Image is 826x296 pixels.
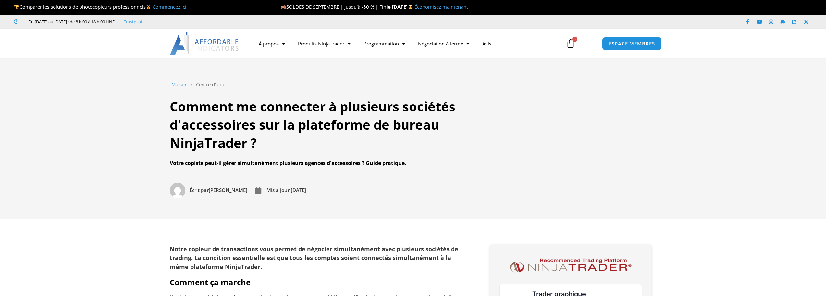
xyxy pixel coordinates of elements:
font: / [191,81,193,88]
font: Comment me connecter à plusieurs sociétés d'accessoires sur la plateforme de bureau NinjaTrader ? [170,97,455,152]
font: Notre copieur de transactions vous permet de négocier simultanément avec plusieurs sociétés de tr... [170,245,458,271]
a: Commencez ici [153,4,186,10]
font: Négociation à terme [418,40,463,47]
font: Mis à jour [266,187,290,193]
a: À propos [252,36,291,51]
a: Trustpilot [124,19,142,25]
font: Comment ça marche [170,277,251,288]
font: ESPACE MEMBRES [609,40,655,47]
font: le [DATE] [386,4,408,10]
font: SOLDES DE SEPTEMBRE | Jusqu'à -50 % | Fin [286,4,386,10]
img: 🏆 [14,5,19,9]
a: ESPACE MEMBRES [602,37,662,50]
nav: Menu [252,36,559,51]
img: ⌛ [408,5,413,9]
img: 🍂 [281,5,286,9]
font: Centre d'aide [196,81,225,88]
font: 0 [574,37,576,41]
font: Votre copiste peut-il gérer simultanément plusieurs agences d'accessoires ? Guide pratique. [170,160,406,167]
font: Comparer les solutions de photocopieurs professionnels [19,4,146,10]
font: Programmation [364,40,399,47]
font: Écrit par [190,187,209,193]
font: [PERSON_NAME] [209,187,247,193]
a: Programmation [357,36,412,51]
font: Avis [482,40,491,47]
a: Maison [171,80,188,89]
a: Avis [476,36,498,51]
font: Du [DATE] au [DATE] : de 8 h 00 à 18 h 00 HNE [28,19,115,25]
font: Produits NinjaTrader [298,40,344,47]
font: [DATE] [291,187,306,193]
img: LogoAI | Indicateurs abordables – NinjaTrader [170,32,240,55]
a: 0 [556,34,585,53]
img: Logo NinjaTrader | Indicateurs abordables – NinjaTrader [507,256,634,275]
a: Centre d'aide [196,80,225,89]
img: Photo de Joel Wyse [170,183,185,198]
font: À propos [259,40,279,47]
a: Économisez maintenant [414,4,468,10]
img: 🥇 [146,5,151,9]
font: Maison [171,81,188,88]
a: Produits NinjaTrader [291,36,357,51]
a: Négociation à terme [412,36,476,51]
